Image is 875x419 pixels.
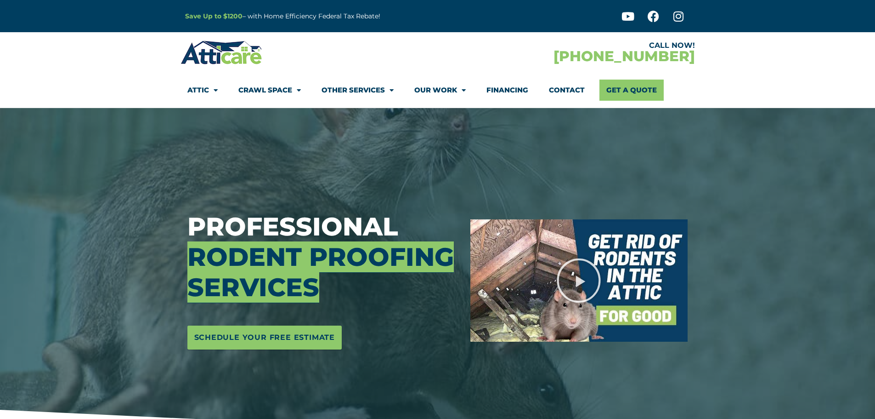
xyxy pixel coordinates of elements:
[549,80,585,101] a: Contact
[185,12,243,20] a: Save Up to $1200
[187,212,457,303] h3: Professional
[194,330,335,345] span: Schedule Your Free Estimate
[599,80,664,101] a: Get A Quote
[414,80,466,101] a: Our Work
[187,80,688,101] nav: Menu
[187,241,454,303] span: Rodent Proofing Services
[438,42,695,49] div: CALL NOW!
[486,80,528,101] a: Financing
[556,258,602,304] div: Play Video
[187,326,342,350] a: Schedule Your Free Estimate
[238,80,301,101] a: Crawl Space
[185,11,483,22] p: – with Home Efficiency Federal Tax Rebate!
[187,80,218,101] a: Attic
[322,80,394,101] a: Other Services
